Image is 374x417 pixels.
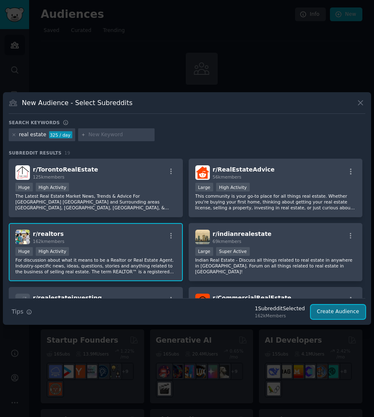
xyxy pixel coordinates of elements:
img: RealEstateAdvice [195,165,210,180]
div: 325 / day [49,131,72,139]
span: r/ CommercialRealEstate [213,294,292,301]
span: Tips [12,307,23,316]
div: High Activity [216,183,250,191]
div: Large [195,247,214,256]
span: Subreddit Results [9,150,62,156]
img: CommercialRealEstate [195,294,210,308]
div: 1 Subreddit Selected [255,305,305,313]
span: r/ RealEstateAdvice [213,166,275,173]
span: 125k members [33,174,64,179]
h3: New Audience - Select Subreddits [22,98,133,107]
div: Large [195,183,214,191]
p: This community is your go-to place for all things real estate. Whether you're buying your first h... [195,193,356,211]
img: TorontoRealEstate [15,165,30,180]
span: 56k members [213,174,241,179]
span: r/ TorontoRealEstate [33,166,98,173]
div: High Activity [36,247,69,256]
div: real estate [19,131,47,139]
span: 69k members [213,239,241,244]
img: indianrealestate [195,230,210,244]
div: High Activity [36,183,69,191]
div: Super Active [216,247,250,256]
button: Create Audience [311,305,366,319]
div: 162k Members [255,313,305,319]
span: 162k members [33,239,64,244]
h3: Search keywords [9,120,60,125]
div: Huge [15,247,33,256]
p: The Latest Real Estate Market News, Trends & Advice For [GEOGRAPHIC_DATA] [GEOGRAPHIC_DATA] and S... [15,193,176,211]
p: For discussion about what it means to be a Realtor or Real Estate Agent. Industry-specific news, ... [15,257,176,275]
span: r/ realestateinvesting [33,294,102,301]
div: Huge [15,183,33,191]
p: Indian Real Estate - Discuss all things related to real estate in anywhere in [GEOGRAPHIC_DATA]. ... [195,257,356,275]
span: r/ indianrealestate [213,231,272,237]
span: 19 [64,150,70,155]
button: Tips [9,304,35,319]
span: r/ realtors [33,231,64,237]
input: New Keyword [89,131,152,139]
img: realtors [15,230,30,244]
